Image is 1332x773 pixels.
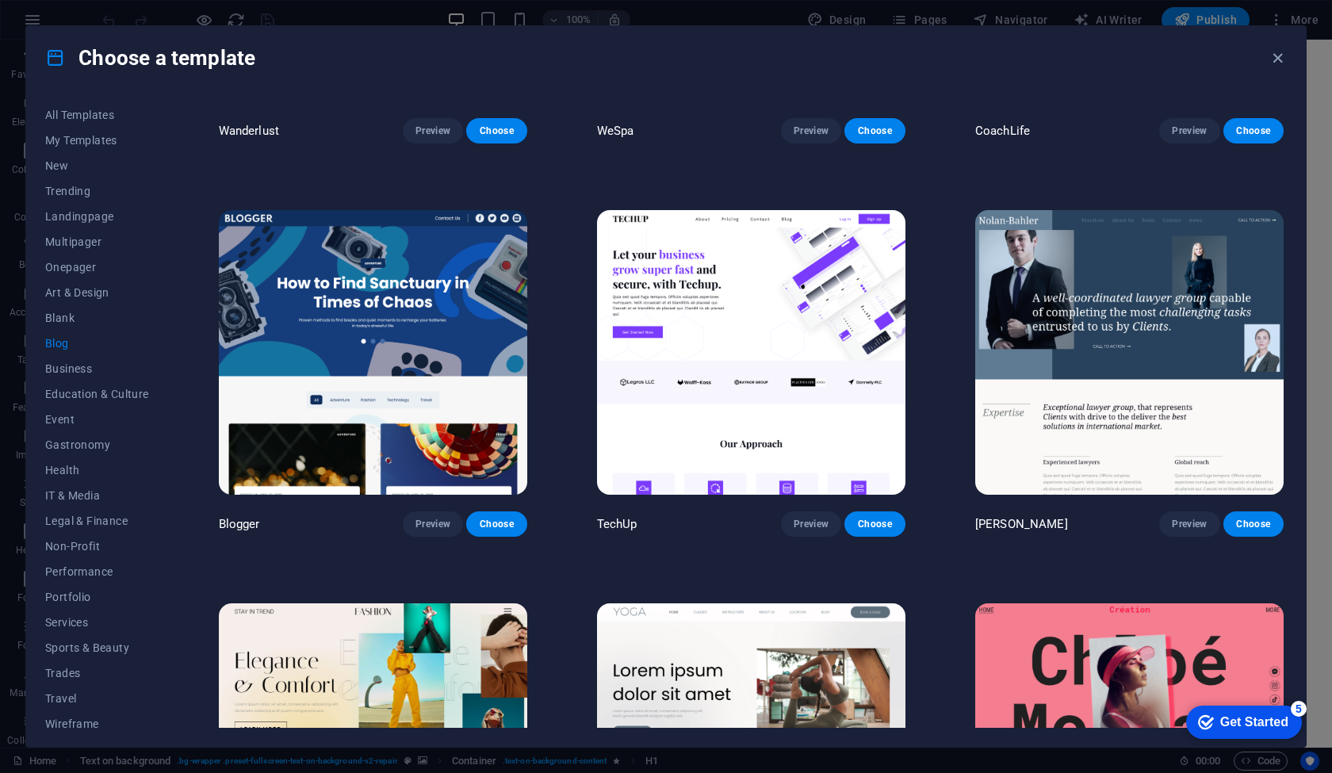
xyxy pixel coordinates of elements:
[1236,518,1271,530] span: Choose
[45,457,149,483] button: Health
[45,711,149,737] button: Wireframe
[1159,118,1219,144] button: Preview
[45,286,149,299] span: Art & Design
[597,210,905,495] img: TechUp
[45,432,149,457] button: Gastronomy
[781,118,841,144] button: Preview
[45,128,149,153] button: My Templates
[13,8,128,41] div: Get Started 5 items remaining, 0% complete
[219,123,279,139] p: Wanderlust
[45,356,149,381] button: Business
[45,616,149,629] span: Services
[857,124,892,137] span: Choose
[975,210,1284,495] img: Nolan-Bahler
[45,235,149,248] span: Multipager
[45,610,149,635] button: Services
[45,134,149,147] span: My Templates
[45,381,149,407] button: Education & Culture
[45,178,149,204] button: Trending
[45,559,149,584] button: Performance
[45,660,149,686] button: Trades
[45,534,149,559] button: Non-Profit
[45,229,149,254] button: Multipager
[117,3,133,19] div: 5
[844,511,905,537] button: Choose
[415,124,450,137] span: Preview
[1223,118,1284,144] button: Choose
[47,17,115,32] div: Get Started
[45,109,149,121] span: All Templates
[466,118,526,144] button: Choose
[597,123,634,139] p: WeSpa
[45,489,149,502] span: IT & Media
[45,635,149,660] button: Sports & Beauty
[45,331,149,356] button: Blog
[45,159,149,172] span: New
[403,511,463,537] button: Preview
[1172,124,1207,137] span: Preview
[781,511,841,537] button: Preview
[219,210,527,495] img: Blogger
[45,413,149,426] span: Event
[975,123,1030,139] p: CoachLife
[1172,518,1207,530] span: Preview
[45,686,149,711] button: Travel
[45,483,149,508] button: IT & Media
[45,362,149,375] span: Business
[45,584,149,610] button: Portfolio
[45,280,149,305] button: Art & Design
[403,118,463,144] button: Preview
[975,516,1068,532] p: [PERSON_NAME]
[45,565,149,578] span: Performance
[45,540,149,553] span: Non-Profit
[45,102,149,128] button: All Templates
[45,718,149,730] span: Wireframe
[219,516,260,532] p: Blogger
[844,118,905,144] button: Choose
[1236,124,1271,137] span: Choose
[857,518,892,530] span: Choose
[479,124,514,137] span: Choose
[45,667,149,679] span: Trades
[45,45,255,71] h4: Choose a template
[45,210,149,223] span: Landingpage
[466,511,526,537] button: Choose
[45,153,149,178] button: New
[794,518,829,530] span: Preview
[415,518,450,530] span: Preview
[45,261,149,274] span: Onepager
[597,516,637,532] p: TechUp
[1223,511,1284,537] button: Choose
[479,518,514,530] span: Choose
[45,407,149,432] button: Event
[45,337,149,350] span: Blog
[1159,511,1219,537] button: Preview
[45,591,149,603] span: Portfolio
[45,388,149,400] span: Education & Culture
[45,438,149,451] span: Gastronomy
[794,124,829,137] span: Preview
[45,508,149,534] button: Legal & Finance
[45,254,149,280] button: Onepager
[45,204,149,229] button: Landingpage
[45,641,149,654] span: Sports & Beauty
[45,185,149,197] span: Trending
[45,464,149,476] span: Health
[45,305,149,331] button: Blank
[45,692,149,705] span: Travel
[45,515,149,527] span: Legal & Finance
[45,312,149,324] span: Blank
